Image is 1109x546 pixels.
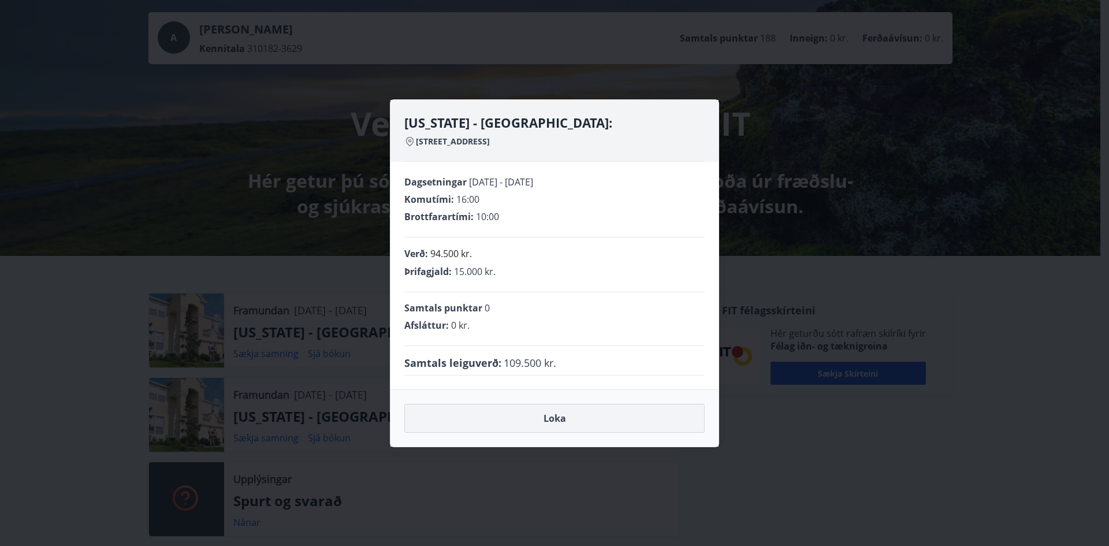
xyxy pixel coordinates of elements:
[404,319,449,332] span: Afsláttur :
[404,404,705,433] button: Loka
[469,176,533,188] span: [DATE] - [DATE]
[430,247,472,261] p: 94.500 kr.
[404,265,452,278] span: Þrifagjald :
[416,136,490,147] span: [STREET_ADDRESS]
[454,265,496,278] span: 15.000 kr.
[456,193,479,206] span: 16:00
[404,176,467,188] span: Dagsetningar
[485,302,490,314] span: 0
[404,247,428,260] span: Verð :
[404,302,482,314] span: Samtals punktar
[404,114,705,131] h4: [US_STATE] - [GEOGRAPHIC_DATA]:
[404,355,501,370] span: Samtals leiguverð :
[404,210,474,223] span: Brottfarartími :
[404,193,454,206] span: Komutími :
[451,319,470,332] span: 0 kr.
[504,355,556,370] span: 109.500 kr.
[476,210,499,223] span: 10:00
